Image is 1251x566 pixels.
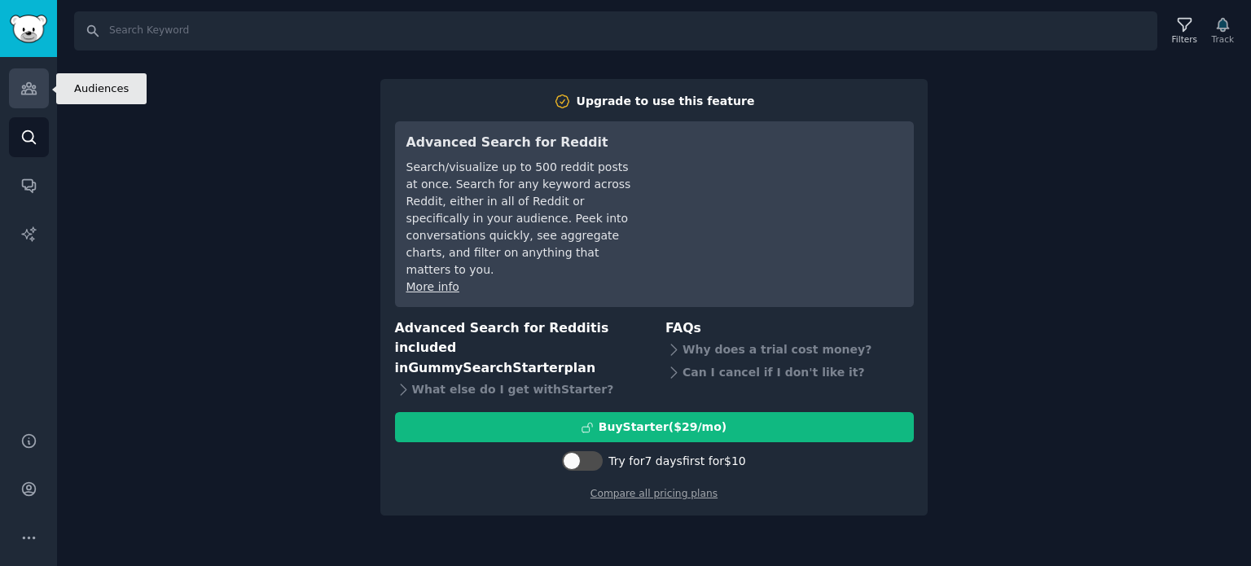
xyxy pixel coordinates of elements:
[395,412,914,442] button: BuyStarter($29/mo)
[665,338,914,361] div: Why does a trial cost money?
[406,159,635,279] div: Search/visualize up to 500 reddit posts at once. Search for any keyword across Reddit, either in ...
[395,318,643,379] h3: Advanced Search for Reddit is included in plan
[590,488,718,499] a: Compare all pricing plans
[599,419,726,436] div: Buy Starter ($ 29 /mo )
[10,15,47,43] img: GummySearch logo
[577,93,755,110] div: Upgrade to use this feature
[665,361,914,384] div: Can I cancel if I don't like it?
[395,378,643,401] div: What else do I get with Starter ?
[74,11,1157,50] input: Search Keyword
[665,318,914,339] h3: FAQs
[608,453,745,470] div: Try for 7 days first for $10
[658,133,902,255] iframe: YouTube video player
[1172,33,1197,45] div: Filters
[406,133,635,153] h3: Advanced Search for Reddit
[408,360,564,375] span: GummySearch Starter
[406,280,459,293] a: More info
